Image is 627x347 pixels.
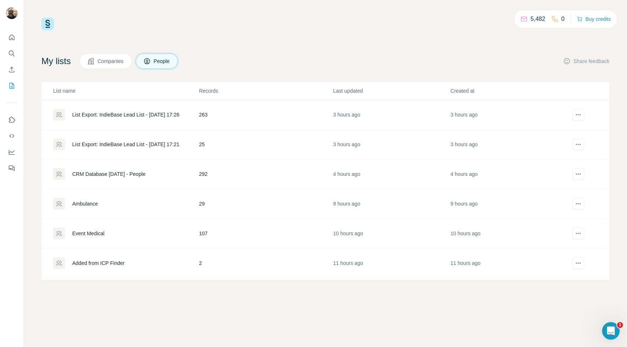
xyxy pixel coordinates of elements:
td: 29 [199,189,333,219]
td: 2 [199,248,333,278]
span: Companies [98,58,124,65]
button: Search [6,47,18,60]
button: actions [572,139,584,150]
iframe: Intercom live chat [602,322,620,340]
td: 9 hours ago [450,189,568,219]
button: My lists [6,79,18,92]
h4: My lists [41,55,71,67]
p: Records [199,87,333,95]
td: 107 [199,219,333,248]
td: 3 hours ago [450,100,568,130]
button: Buy credits [577,14,611,24]
button: actions [572,228,584,239]
img: Surfe Logo [41,18,54,30]
p: 0 [561,15,565,23]
p: 5,482 [531,15,545,23]
span: People [154,58,170,65]
td: 10 hours ago [333,219,450,248]
div: CRM Database [DATE] - People [72,170,146,178]
td: 4 hours ago [333,159,450,189]
span: 1 [617,322,623,328]
img: Avatar [6,7,18,19]
button: Feedback [6,162,18,175]
td: 9 hours ago [333,189,450,219]
td: 11 hours ago [333,248,450,278]
div: List Export: IndieBase Lead List - [DATE] 17:26 [72,111,179,118]
p: List name [53,87,198,95]
div: List Export: IndieBase Lead List - [DATE] 17:21 [72,141,179,148]
button: actions [572,257,584,269]
td: 3 hours ago [450,130,568,159]
button: Enrich CSV [6,63,18,76]
button: Use Surfe on LinkedIn [6,113,18,126]
td: 11 hours ago [450,248,568,278]
button: Use Surfe API [6,129,18,143]
td: 3 hours ago [333,130,450,159]
button: actions [572,198,584,210]
td: 263 [199,100,333,130]
button: Share feedback [563,58,609,65]
p: Created at [451,87,567,95]
div: Ambulance [72,200,98,207]
td: 4 hours ago [450,159,568,189]
button: Dashboard [6,145,18,159]
td: 3 hours ago [333,100,450,130]
div: Added from ICP Finder [72,259,125,267]
button: actions [572,168,584,180]
button: actions [572,109,584,121]
td: 25 [199,130,333,159]
div: Event Medical [72,230,104,237]
td: 10 hours ago [450,219,568,248]
button: Quick start [6,31,18,44]
p: Last updated [333,87,450,95]
td: 292 [199,159,333,189]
